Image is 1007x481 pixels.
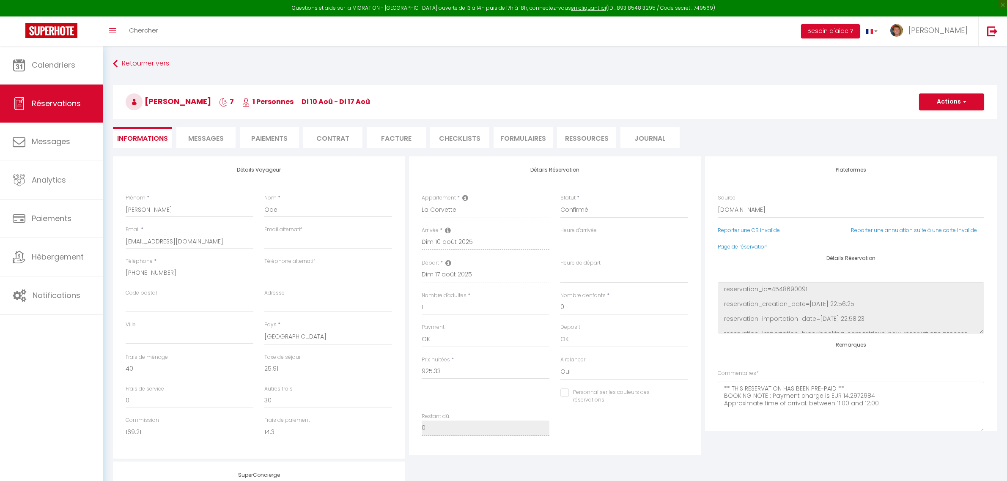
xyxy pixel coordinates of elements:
[32,98,81,109] span: Réservations
[240,127,299,148] li: Paiements
[422,413,449,421] label: Restant dû
[264,257,315,265] label: Téléphone alternatif
[32,251,84,262] span: Hébergement
[123,16,165,46] a: Chercher
[557,127,616,148] li: Ressources
[718,369,759,377] label: Commentaires
[718,167,984,173] h4: Plateformes
[560,259,601,267] label: Heure de départ
[620,127,680,148] li: Journal
[908,25,968,36] span: [PERSON_NAME]
[113,56,997,71] a: Retourner vers
[126,321,136,329] label: Ville
[25,23,77,38] img: Super Booking
[422,227,439,235] label: Arrivée
[264,416,310,424] label: Frais de paiement
[219,97,234,107] span: 7
[422,167,688,173] h4: Détails Réservation
[188,134,224,143] span: Messages
[264,353,301,361] label: Taxe de séjour
[560,292,606,300] label: Nombre d'enfants
[884,16,978,46] a: ... [PERSON_NAME]
[126,416,159,424] label: Commission
[422,292,466,300] label: Nombre d'adultes
[264,226,302,234] label: Email alternatif
[494,127,553,148] li: FORMULAIRES
[126,226,140,234] label: Email
[126,472,392,478] h4: SuperConcierge
[264,321,277,329] label: Pays
[33,290,80,301] span: Notifications
[264,289,285,297] label: Adresse
[422,259,439,267] label: Départ
[126,257,153,265] label: Téléphone
[430,127,489,148] li: CHECKLISTS
[126,385,164,393] label: Frais de service
[367,127,426,148] li: Facture
[718,342,984,348] h4: Remarques
[718,255,984,261] h4: Détails Réservation
[718,243,768,250] a: Page de réservation
[32,175,66,185] span: Analytics
[129,26,158,35] span: Chercher
[422,356,450,364] label: Prix nuitées
[801,24,860,38] button: Besoin d'aide ?
[32,213,71,224] span: Paiements
[32,60,75,70] span: Calendriers
[560,194,576,202] label: Statut
[571,4,606,11] a: en cliquant ici
[890,24,903,37] img: ...
[560,323,580,331] label: Deposit
[242,97,294,107] span: 1 Personnes
[560,227,597,235] label: Heure d'arrivée
[126,353,168,361] label: Frais de ménage
[718,227,780,234] a: Reporter une CB invalide
[919,93,984,110] button: Actions
[32,136,70,147] span: Messages
[303,127,362,148] li: Contrat
[422,323,445,331] label: Payment
[264,194,277,202] label: Nom
[971,445,1007,481] iframe: LiveChat chat widget
[987,26,998,36] img: logout
[302,97,370,107] span: di 10 Aoû - di 17 Aoû
[422,194,456,202] label: Appartement
[264,385,293,393] label: Autres frais
[560,356,585,364] label: A relancer
[126,289,157,297] label: Code postal
[126,194,145,202] label: Prénom
[851,227,977,234] a: Reporter une annulation suite à une carte invalide
[126,96,211,107] span: [PERSON_NAME]
[718,194,735,202] label: Source
[126,167,392,173] h4: Détails Voyageur
[113,127,172,148] li: Informations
